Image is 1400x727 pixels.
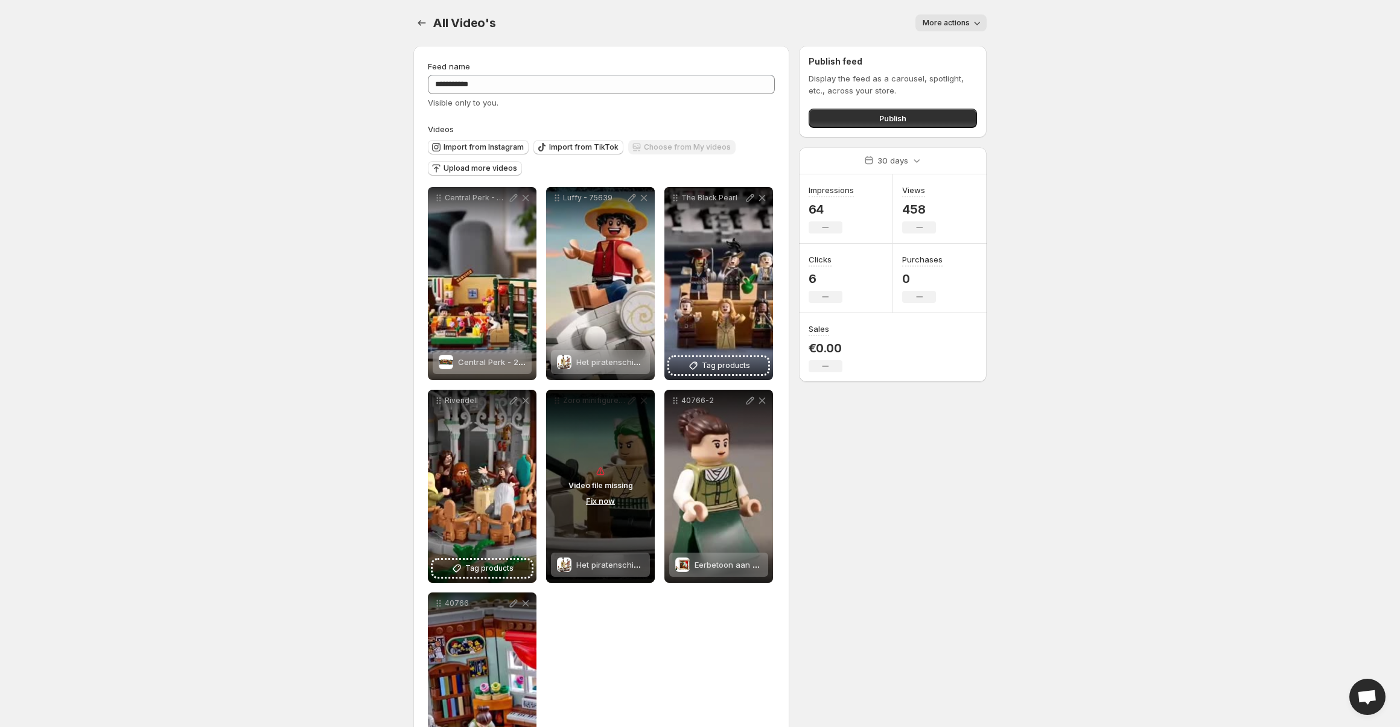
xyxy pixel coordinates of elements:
[664,390,773,583] div: 40766-2Eerbetoon aan de boeken van Jane Austen - 40766Eerbetoon aan de boeken van [PERSON_NAME] -...
[877,154,908,167] p: 30 days
[1349,679,1386,715] div: Open chat
[902,184,925,196] h3: Views
[458,357,534,367] span: Central Perk - 21319
[465,562,514,574] span: Tag products
[809,109,977,128] button: Publish
[809,184,854,196] h3: Impressions
[582,494,619,507] button: Fix now
[563,193,626,203] p: Luffy - 75639
[444,163,517,173] span: Upload more videos
[445,396,507,405] p: Rivendell
[546,390,655,583] div: Zoro minifigure - 75639Video file missingFix nowHet piratenschip Going Merry - 75639Het piratensc...
[809,253,832,265] h3: Clicks
[879,112,906,124] span: Publish
[428,161,522,176] button: Upload more videos
[915,14,987,31] button: More actions
[445,193,507,203] p: Central Perk - 21319
[433,16,496,30] span: All Video's
[902,202,936,217] p: 458
[809,271,842,286] p: 6
[576,560,720,570] span: Het piratenschip Going Merry - 75639
[445,598,507,608] p: 40766
[695,560,906,570] span: Eerbetoon aan de boeken van [PERSON_NAME] - 40766
[428,140,529,154] button: Import from Instagram
[681,193,744,203] p: The Black Pearl
[413,14,430,31] button: Settings
[669,357,768,374] button: Tag products
[702,360,750,372] span: Tag products
[558,557,571,572] img: Het piratenschip Going Merry - 75639
[576,357,720,367] span: Het piratenschip Going Merry - 75639
[809,72,977,97] p: Display the feed as a carousel, spotlight, etc., across your store.
[533,140,623,154] button: Import from TikTok
[444,142,524,152] span: Import from Instagram
[902,271,943,286] p: 0
[428,62,470,71] span: Feed name
[549,142,619,152] span: Import from TikTok
[902,253,943,265] h3: Purchases
[428,187,536,380] div: Central Perk - 21319Central Perk - 21319Central Perk - 21319
[546,187,655,380] div: Luffy - 75639Het piratenschip Going Merry - 75639Het piratenschip Going Merry - 75639
[428,98,498,107] span: Visible only to you.
[558,355,571,369] img: Het piratenschip Going Merry - 75639
[568,481,633,490] p: Video file missing
[428,390,536,583] div: RivendellTag products
[923,18,970,28] span: More actions
[809,341,842,355] p: €0.00
[809,202,854,217] p: 64
[428,124,454,134] span: Videos
[681,396,744,405] p: 40766-2
[664,187,773,380] div: The Black PearlTag products
[433,560,532,577] button: Tag products
[809,323,829,335] h3: Sales
[809,56,977,68] h2: Publish feed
